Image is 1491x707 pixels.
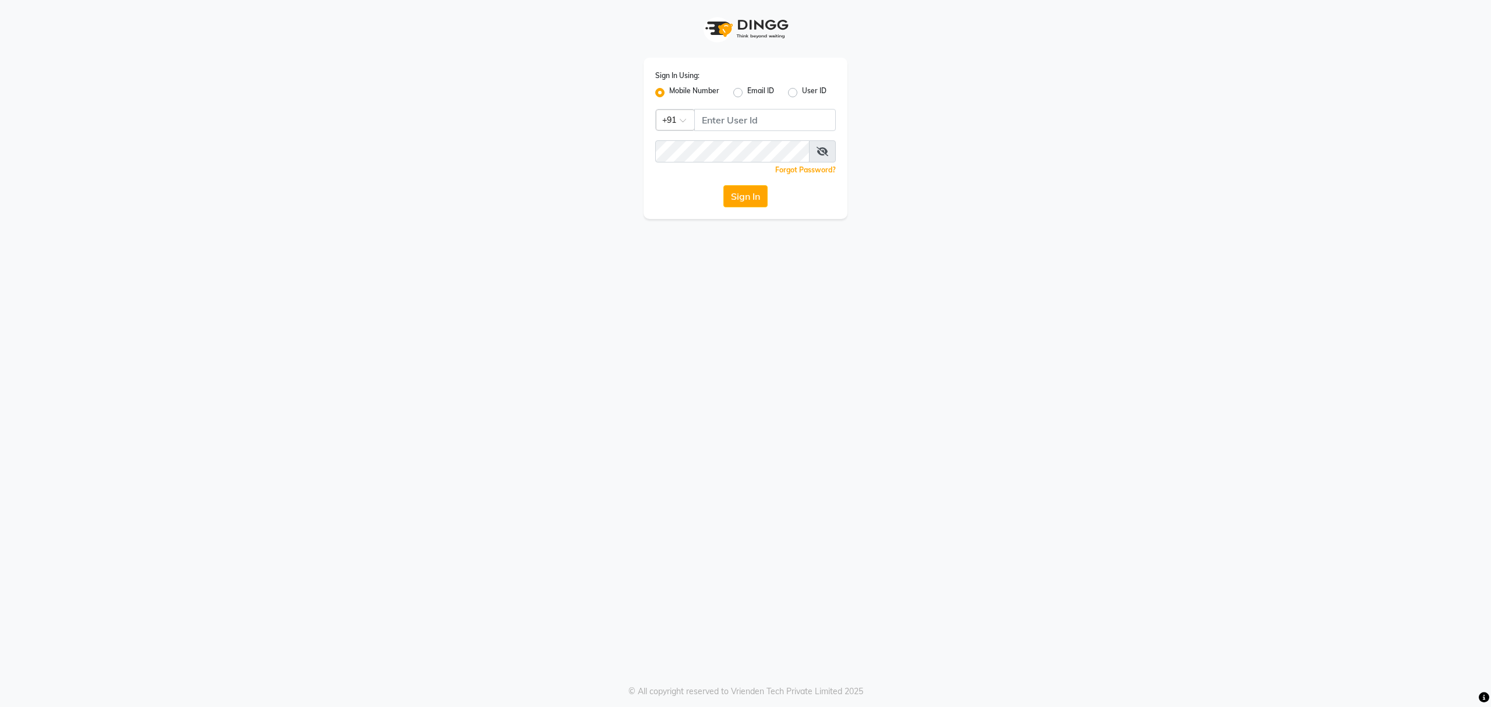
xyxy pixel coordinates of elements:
label: Sign In Using: [655,70,699,81]
label: User ID [802,86,826,100]
a: Forgot Password? [775,165,836,174]
input: Username [694,109,836,131]
label: Email ID [747,86,774,100]
button: Sign In [723,185,768,207]
input: Username [655,140,810,162]
label: Mobile Number [669,86,719,100]
img: logo1.svg [699,12,792,46]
